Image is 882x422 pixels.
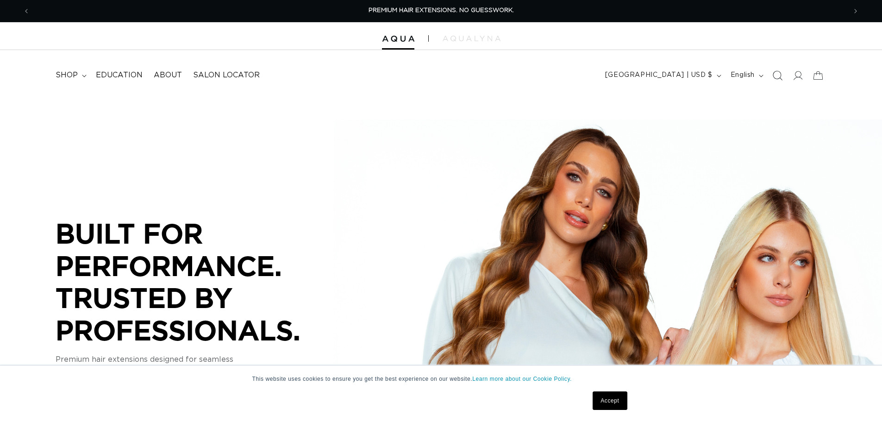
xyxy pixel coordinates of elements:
button: [GEOGRAPHIC_DATA] | USD $ [600,67,725,84]
p: This website uses cookies to ensure you get the best experience on our website. [252,375,630,383]
a: About [148,65,188,86]
img: aqualyna.com [443,36,500,41]
button: Next announcement [845,2,866,20]
span: Education [96,70,143,80]
span: PREMIUM HAIR EXTENSIONS. NO GUESSWORK. [369,7,514,13]
button: English [725,67,767,84]
span: About [154,70,182,80]
a: Accept [593,391,627,410]
a: Learn more about our Cookie Policy. [472,376,572,382]
button: Previous announcement [16,2,37,20]
summary: shop [50,65,90,86]
span: shop [56,70,78,80]
span: Salon Locator [193,70,260,80]
p: Premium hair extensions designed for seamless blends, consistent results, and performance you can... [56,354,333,387]
a: Salon Locator [188,65,265,86]
summary: Search [767,65,788,86]
a: Education [90,65,148,86]
img: Aqua Hair Extensions [382,36,414,42]
span: [GEOGRAPHIC_DATA] | USD $ [605,70,713,80]
p: BUILT FOR PERFORMANCE. TRUSTED BY PROFESSIONALS. [56,217,333,346]
span: English [731,70,755,80]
